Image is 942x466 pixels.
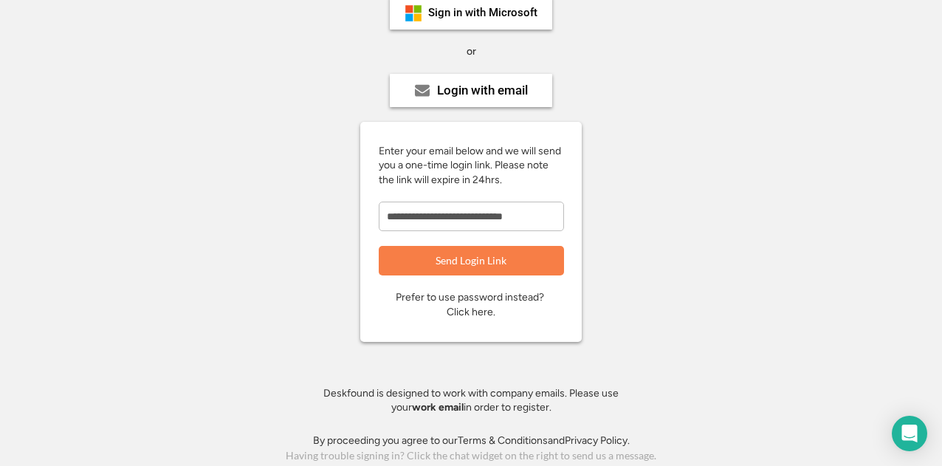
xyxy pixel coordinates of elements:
div: Login with email [437,84,528,97]
div: Prefer to use password instead? Click here. [396,290,546,319]
div: Deskfound is designed to work with company emails. Please use your in order to register. [305,386,637,415]
a: Privacy Policy. [565,434,630,447]
div: or [467,44,476,59]
a: Terms & Conditions [458,434,548,447]
div: Open Intercom Messenger [892,416,927,451]
img: ms-symbollockup_mssymbol_19.png [405,4,422,22]
div: Enter your email below and we will send you a one-time login link. Please note the link will expi... [379,144,563,188]
div: Sign in with Microsoft [428,7,537,18]
div: By proceeding you agree to our and [313,434,630,448]
button: Send Login Link [379,246,564,275]
strong: work email [412,401,464,414]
